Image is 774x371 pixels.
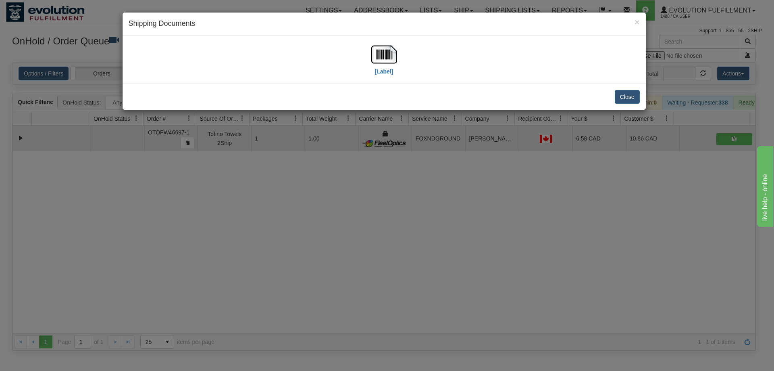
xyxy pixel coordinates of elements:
label: [Label] [375,67,393,75]
img: barcode.jpg [371,42,397,67]
div: live help - online [6,5,75,15]
button: Close [615,90,640,104]
h4: Shipping Documents [129,19,640,29]
span: × [635,17,639,27]
a: [Label] [371,50,397,74]
iframe: chat widget [755,144,773,226]
button: Close [635,18,639,26]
